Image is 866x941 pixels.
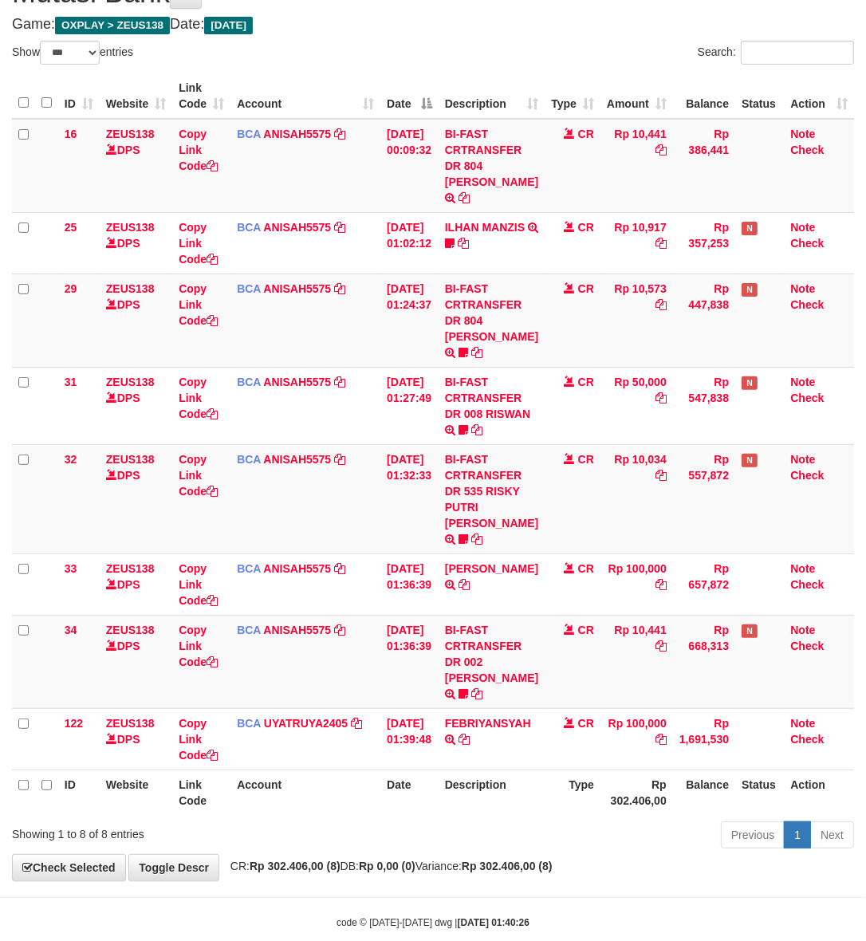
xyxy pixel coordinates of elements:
td: Rp 10,034 [600,444,673,553]
td: Rp 100,000 [600,553,673,615]
th: Link Code [172,770,230,815]
a: Check [790,144,824,156]
a: Copy ANISAH5575 to clipboard [334,376,345,388]
span: CR [578,453,594,466]
a: ZEUS138 [106,562,155,575]
span: 31 [65,376,77,388]
td: Rp 357,253 [673,212,735,274]
a: Check [790,469,824,482]
a: Note [790,717,815,730]
a: Copy BI-FAST CRTRANSFER DR 535 RISKY PUTRI NURSYA to clipboard [471,533,482,545]
th: ID: activate to sort column ascending [58,73,100,119]
th: ID [58,770,100,815]
span: 33 [65,562,77,575]
strong: [DATE] 01:40:26 [458,917,529,928]
a: Copy Rp 10,441 to clipboard [655,144,667,156]
th: Action [784,770,854,815]
a: Check [790,640,824,652]
td: Rp 10,917 [600,212,673,274]
td: Rp 386,441 [673,119,735,213]
th: Website: activate to sort column ascending [100,73,172,119]
a: ANISAH5575 [263,453,331,466]
span: BCA [237,221,261,234]
small: code © [DATE]-[DATE] dwg | [337,917,529,928]
a: Copy Link Code [179,562,218,607]
span: BCA [237,453,261,466]
th: Status [735,73,784,119]
a: Check Selected [12,854,126,881]
td: DPS [100,615,172,708]
a: Toggle Descr [128,854,219,881]
th: Date [380,770,439,815]
span: 122 [65,717,83,730]
td: Rp 557,872 [673,444,735,553]
a: Copy BI-FAST CRTRANSFER DR 804 AMANDA ANGGI PRAYO to clipboard [471,346,482,359]
div: Showing 1 to 8 of 8 entries [12,820,349,842]
a: ZEUS138 [106,717,155,730]
span: BCA [237,624,261,636]
a: ANISAH5575 [263,221,331,234]
h4: Game: Date: [12,17,854,33]
a: Copy Link Code [179,717,218,762]
a: Check [790,733,824,746]
span: CR [578,624,594,636]
a: ZEUS138 [106,282,155,295]
span: CR [578,128,594,140]
a: Copy FEBRIYANSYAH to clipboard [459,733,470,746]
a: Note [790,128,815,140]
th: Description: activate to sort column ascending [439,73,545,119]
td: Rp 10,441 [600,615,673,708]
td: [DATE] 01:36:39 [380,615,439,708]
th: Status [735,770,784,815]
strong: Rp 302.406,00 (8) [462,860,553,872]
td: Rp 1,691,530 [673,708,735,770]
td: DPS [100,553,172,615]
a: Copy Rp 100,000 to clipboard [655,733,667,746]
span: 29 [65,282,77,295]
th: Balance [673,73,735,119]
td: BI-FAST CRTRANSFER DR 804 [PERSON_NAME] [439,274,545,367]
a: Copy Rp 10,917 to clipboard [655,237,667,250]
span: 34 [65,624,77,636]
a: Note [790,221,815,234]
a: Copy BI-FAST CRTRANSFER DR 804 AGUS SALIM to clipboard [459,191,470,204]
a: Check [790,578,824,591]
a: [PERSON_NAME] [445,562,538,575]
a: Note [790,453,815,466]
td: DPS [100,708,172,770]
a: Copy Rp 50,000 to clipboard [655,392,667,404]
a: ZEUS138 [106,128,155,140]
a: FEBRIYANSYAH [445,717,531,730]
a: ZEUS138 [106,624,155,636]
td: BI-FAST CRTRANSFER DR 008 RISWAN [439,367,545,444]
td: [DATE] 01:39:48 [380,708,439,770]
a: Copy UYATRUYA2405 to clipboard [351,717,362,730]
a: Check [790,237,824,250]
span: BCA [237,128,261,140]
a: Copy Link Code [179,221,218,266]
span: CR [578,376,594,388]
a: ANISAH5575 [263,562,331,575]
span: BCA [237,717,261,730]
td: DPS [100,444,172,553]
th: Action: activate to sort column ascending [784,73,854,119]
th: Description [439,770,545,815]
select: Showentries [40,41,100,65]
th: Account [230,770,380,815]
a: 1 [784,821,811,848]
td: Rp 100,000 [600,708,673,770]
strong: Rp 302.406,00 (8) [250,860,340,872]
th: Type: activate to sort column ascending [545,73,600,119]
a: Copy ANISAH5575 to clipboard [334,221,345,234]
a: UYATRUYA2405 [264,717,348,730]
td: BI-FAST CRTRANSFER DR 804 [PERSON_NAME] [439,119,545,213]
td: Rp 10,441 [600,119,673,213]
span: 16 [65,128,77,140]
a: Copy ANISAH5575 to clipboard [334,453,345,466]
td: [DATE] 01:32:33 [380,444,439,553]
span: Has Note [742,624,758,638]
a: Copy Link Code [179,282,218,327]
td: DPS [100,212,172,274]
a: Copy ANISAH5575 to clipboard [334,562,345,575]
a: Copy BI-FAST CRTRANSFER DR 002 AYU AGUSTINA to clipboard [471,687,482,700]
